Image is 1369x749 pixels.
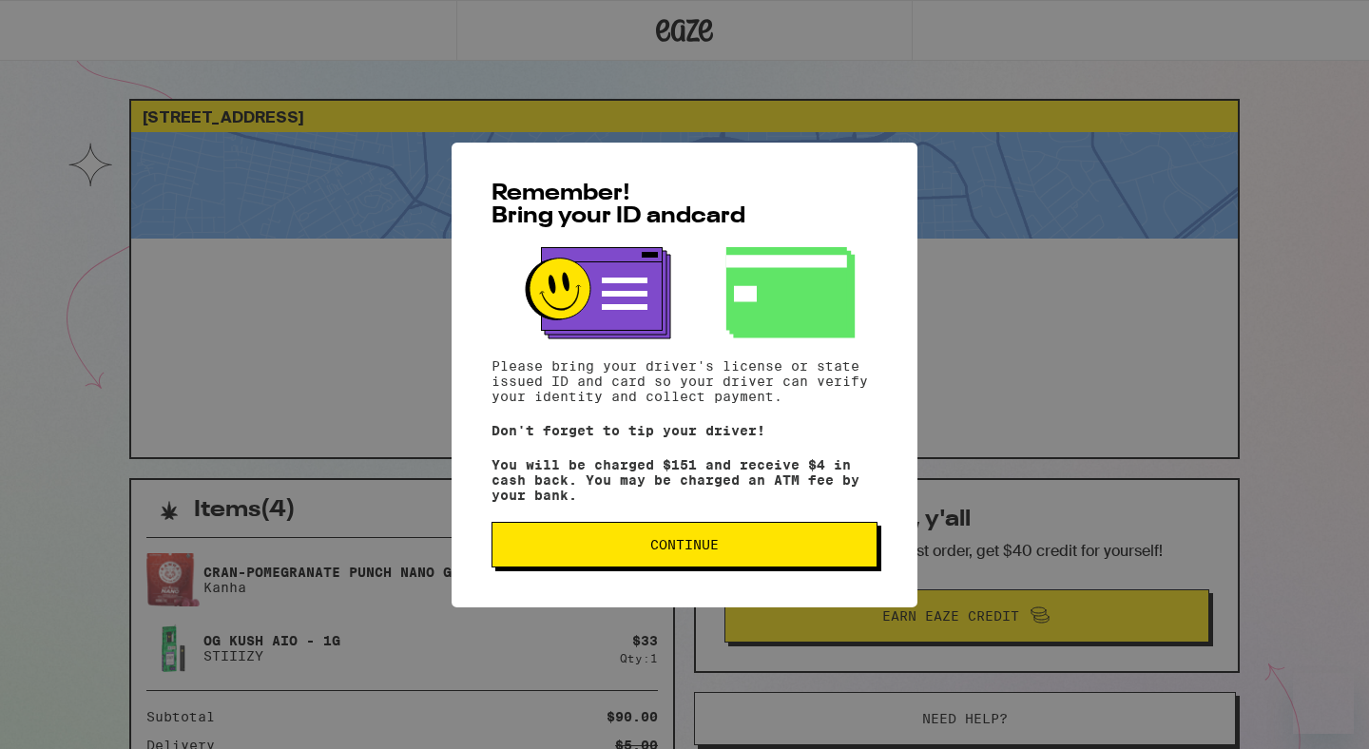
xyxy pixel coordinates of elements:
[492,423,877,438] p: Don't forget to tip your driver!
[492,522,877,567] button: Continue
[1293,673,1354,734] iframe: Button to launch messaging window
[492,358,877,404] p: Please bring your driver's license or state issued ID and card so your driver can verify your ide...
[492,457,877,503] p: You will be charged $151 and receive $4 in cash back. You may be charged an ATM fee by your bank.
[650,538,719,551] span: Continue
[492,182,745,228] span: Remember! Bring your ID and card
